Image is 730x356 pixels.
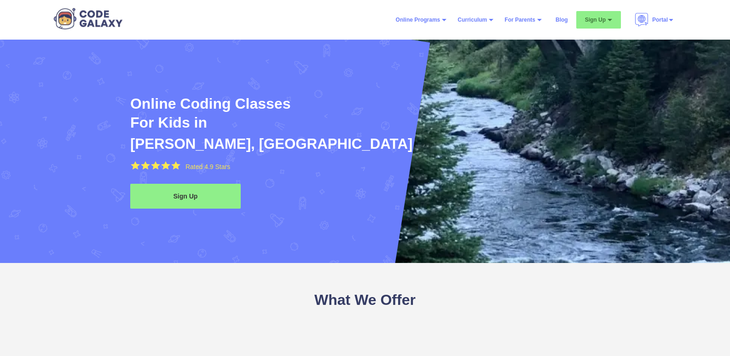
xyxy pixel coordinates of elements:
div: Rated 4.9 Stars [185,163,230,170]
img: Yellow Star - the Code Galaxy [151,161,160,170]
div: For Parents [504,15,535,24]
h1: [PERSON_NAME], [GEOGRAPHIC_DATA] [130,134,412,153]
div: Curriculum [452,12,499,28]
div: Online Programs [390,12,452,28]
a: Sign Up [130,184,241,209]
img: Yellow Star - the Code Galaxy [171,161,180,170]
img: Yellow Star - the Code Galaxy [141,161,150,170]
div: Online Programs [396,15,440,24]
div: Portal [629,9,680,30]
h1: Online Coding Classes For Kids in [130,94,528,133]
div: Curriculum [458,15,487,24]
div: Portal [652,15,668,24]
div: Sign Up [585,15,606,24]
div: Sign Up [130,192,241,201]
a: Blog [550,12,574,28]
img: Yellow Star - the Code Galaxy [161,161,170,170]
img: Yellow Star - the Code Galaxy [131,161,140,170]
div: Sign Up [576,11,621,29]
div: For Parents [499,12,547,28]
